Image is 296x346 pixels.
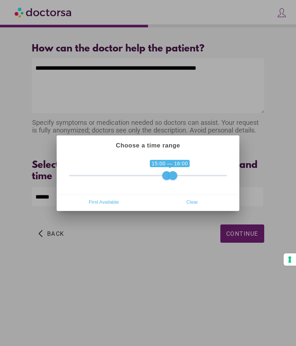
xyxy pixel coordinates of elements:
[62,197,146,208] span: First Available
[60,196,148,208] button: First Available
[148,196,236,208] button: Clear
[150,197,234,208] span: Clear
[284,253,296,266] button: Your consent preferences for tracking technologies
[116,142,180,149] strong: Choose a time range
[150,160,190,167] span: 15:00 — 16:00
